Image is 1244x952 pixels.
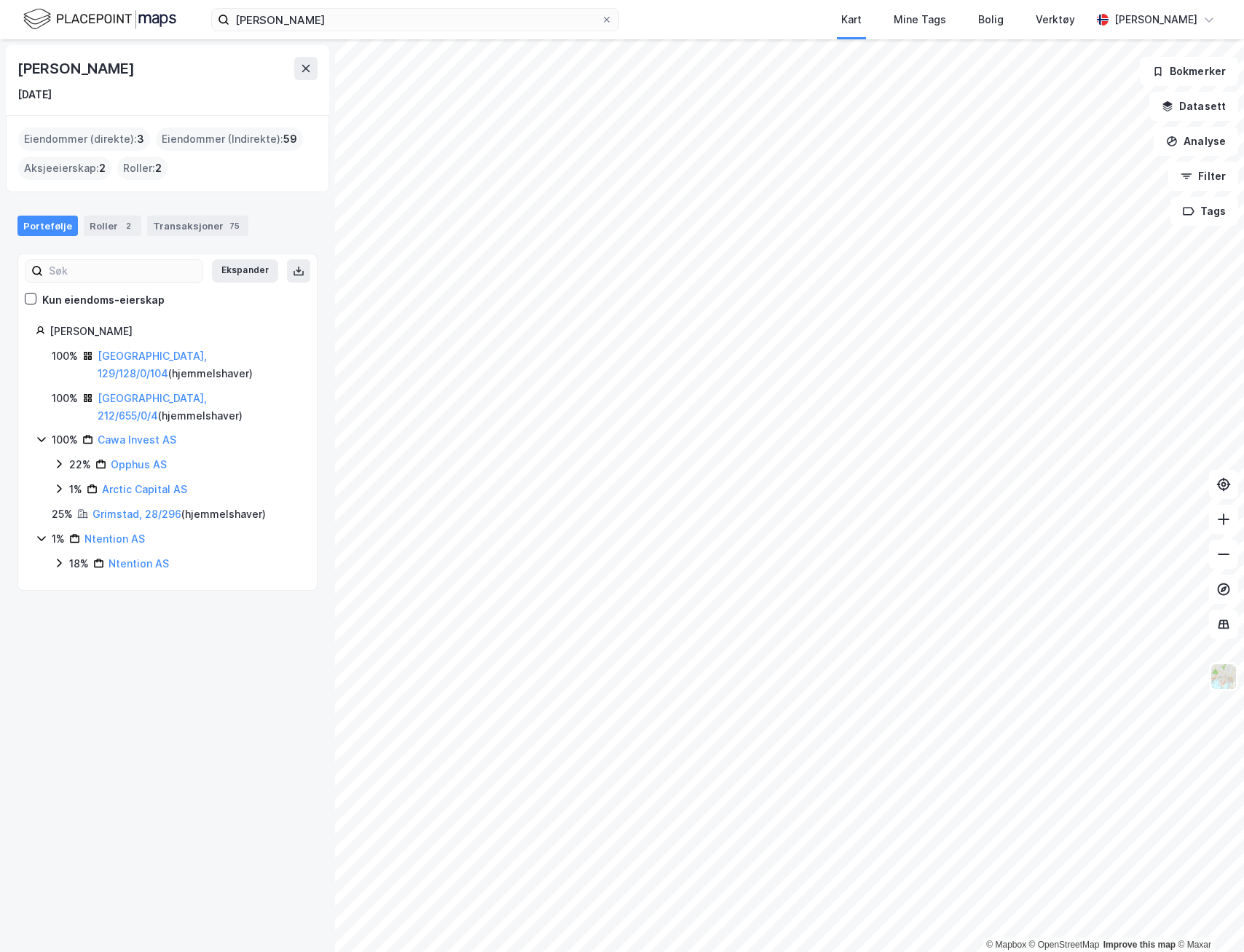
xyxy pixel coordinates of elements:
[894,11,946,28] div: Mine Tags
[986,940,1026,950] a: Mapbox
[1114,11,1197,28] div: [PERSON_NAME]
[978,11,1004,28] div: Bolig
[98,390,299,425] div: ( hjemmelshaver )
[17,57,137,80] div: [PERSON_NAME]
[1103,940,1176,950] a: Improve this map
[92,508,181,520] a: Grimstad, 28/296
[841,11,862,28] div: Kart
[147,216,248,236] div: Transaksjoner
[69,481,82,498] div: 1%
[18,157,111,180] div: Aksjeeierskap :
[1149,92,1238,121] button: Datasett
[52,347,78,365] div: 100%
[69,456,91,473] div: 22%
[117,157,168,180] div: Roller :
[102,483,187,495] a: Arctic Capital AS
[1210,663,1237,691] img: Z
[121,219,135,233] div: 2
[1154,127,1238,156] button: Analyse
[23,7,176,32] img: logo.f888ab2527a4732fd821a326f86c7f29.svg
[283,130,297,148] span: 59
[52,530,65,548] div: 1%
[52,431,78,449] div: 100%
[84,532,145,545] a: Ntention AS
[212,259,278,283] button: Ekspander
[42,291,165,309] div: Kun eiendoms-eierskap
[1140,57,1238,86] button: Bokmerker
[111,458,167,471] a: Opphus AS
[1036,11,1075,28] div: Verktøy
[18,127,150,151] div: Eiendommer (direkte) :
[1168,162,1238,191] button: Filter
[227,219,243,233] div: 75
[229,9,601,31] input: Søk på adresse, matrikkel, gårdeiere, leietakere eller personer
[84,216,141,236] div: Roller
[98,350,207,379] a: [GEOGRAPHIC_DATA], 129/128/0/104
[1171,882,1244,952] iframe: Chat Widget
[69,555,89,573] div: 18%
[52,505,73,523] div: 25%
[1171,882,1244,952] div: Kontrollprogram for chat
[1029,940,1100,950] a: OpenStreetMap
[156,127,303,151] div: Eiendommer (Indirekte) :
[155,160,162,177] span: 2
[137,130,144,148] span: 3
[98,347,299,382] div: ( hjemmelshaver )
[17,86,52,103] div: [DATE]
[98,433,176,446] a: Cawa Invest AS
[92,505,266,523] div: ( hjemmelshaver )
[43,260,202,282] input: Søk
[50,323,299,340] div: [PERSON_NAME]
[99,160,106,177] span: 2
[98,392,207,422] a: [GEOGRAPHIC_DATA], 212/655/0/4
[52,390,78,407] div: 100%
[1170,197,1238,226] button: Tags
[109,557,169,570] a: Ntention AS
[17,216,78,236] div: Portefølje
